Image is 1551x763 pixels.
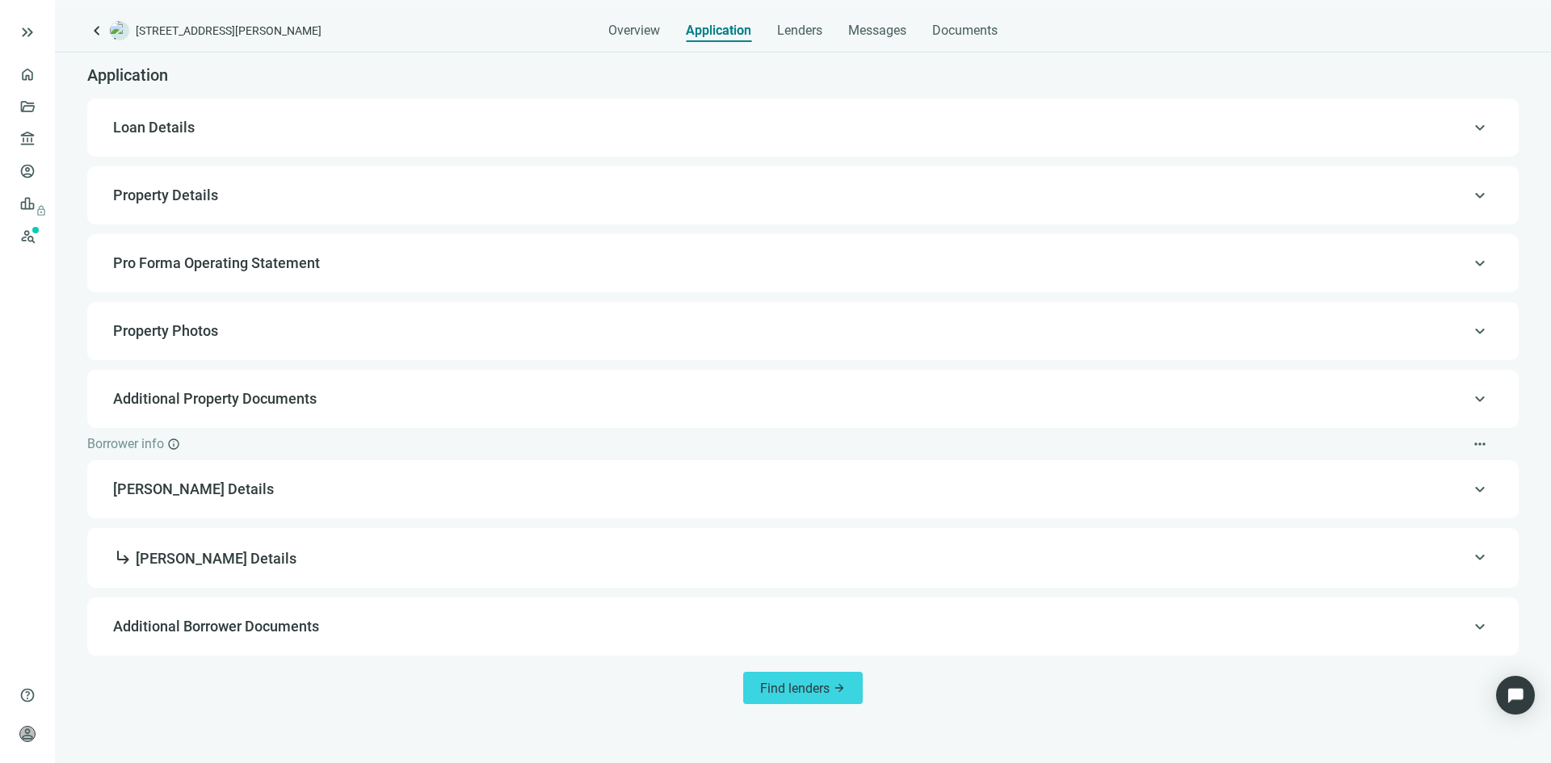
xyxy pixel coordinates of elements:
[848,23,906,38] span: Messages
[686,23,751,39] span: Application
[113,119,195,136] span: Loan Details
[1472,436,1488,452] span: more_horiz
[1467,431,1493,457] button: more_horiz
[18,23,37,42] button: keyboard_double_arrow_right
[113,187,218,203] span: Property Details
[136,23,322,39] span: [STREET_ADDRESS][PERSON_NAME]
[113,322,218,339] span: Property Photos
[87,436,164,451] span: Borrower info
[113,390,317,407] span: Additional Property Documents
[1496,676,1535,715] div: Open Intercom Messenger
[608,23,660,39] span: Overview
[743,672,863,704] button: Find lendersarrow_forward
[833,681,846,694] span: arrow_forward
[113,547,132,567] span: subdirectory_arrow_right
[113,480,1490,499] span: [PERSON_NAME] Details
[19,687,36,703] span: help
[110,21,129,40] img: deal-logo
[87,65,168,85] span: Application
[777,23,822,39] span: Lenders
[113,254,320,271] span: Pro Forma Operating Statement
[87,21,107,40] a: keyboard_arrow_left
[760,681,830,696] span: Find lenders
[167,438,180,451] span: info
[113,550,296,567] span: [PERSON_NAME] Details
[113,618,319,635] span: Additional Borrower Documents
[19,726,36,742] span: person
[932,23,998,39] span: Documents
